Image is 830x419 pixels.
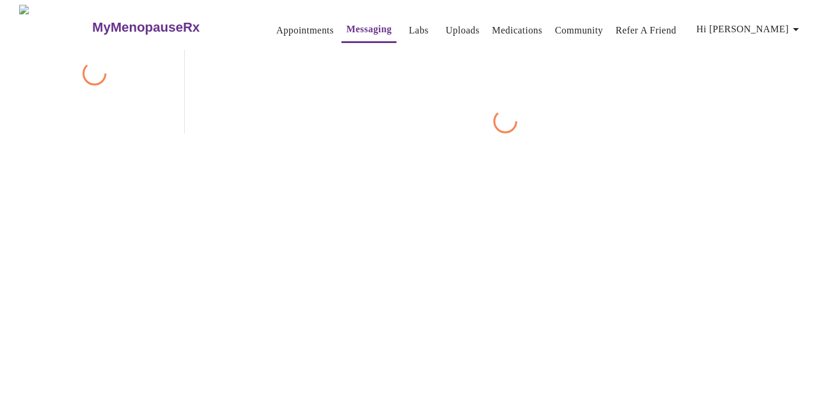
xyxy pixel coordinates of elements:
[487,19,547,42] button: Medications
[91,7,248,48] a: MyMenopauseRx
[346,21,392,38] a: Messaging
[276,22,334,39] a: Appointments
[409,22,429,39] a: Labs
[550,19,608,42] button: Community
[399,19,438,42] button: Labs
[445,22,480,39] a: Uploads
[692,17,808,41] button: Hi [PERSON_NAME]
[341,17,396,43] button: Messaging
[611,19,682,42] button: Refer a Friend
[555,22,603,39] a: Community
[616,22,677,39] a: Refer a Friend
[492,22,542,39] a: Medications
[697,21,803,38] span: Hi [PERSON_NAME]
[92,20,200,35] h3: MyMenopauseRx
[271,19,338,42] button: Appointments
[441,19,484,42] button: Uploads
[19,5,91,50] img: MyMenopauseRx Logo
